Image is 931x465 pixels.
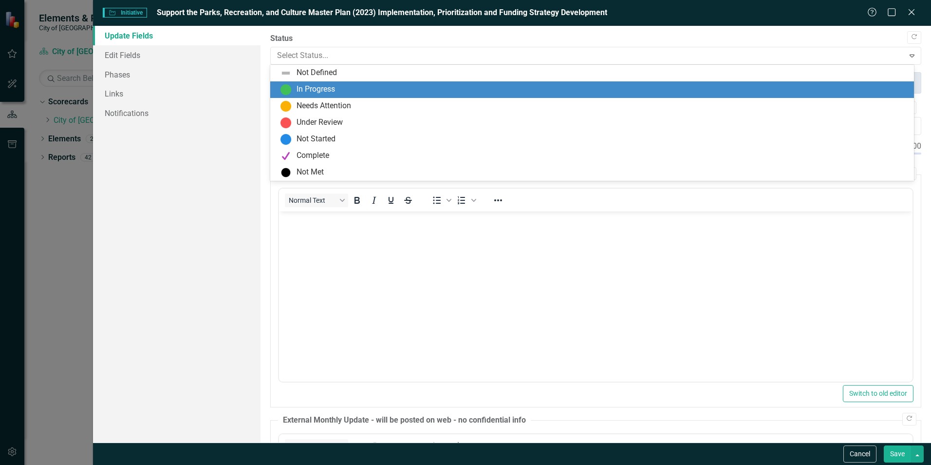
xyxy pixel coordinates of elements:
label: Status [270,33,921,44]
button: Reveal or hide additional toolbar items [490,439,506,453]
div: Under Review [297,117,343,128]
button: Save [884,446,911,463]
img: Not Met [280,167,292,178]
button: Bold [349,439,365,453]
div: Complete [297,150,329,161]
a: Phases [93,65,261,84]
iframe: Rich Text Area [279,212,912,382]
button: Underline [383,439,399,453]
div: Needs Attention [297,100,351,112]
img: Not Started [280,134,292,145]
a: Links [93,84,261,103]
a: Notifications [93,103,261,123]
a: Edit Fields [93,45,261,65]
button: Bold [349,194,365,207]
span: Initiative [103,8,147,18]
img: Under Review [280,117,292,129]
img: Complete [280,150,292,162]
button: Cancel [843,446,876,463]
button: Strikethrough [400,439,416,453]
button: Block Normal Text [285,439,348,453]
div: Numbered list [453,194,478,207]
img: In Progress [280,84,292,96]
button: Reveal or hide additional toolbar items [490,194,506,207]
span: Normal Text [289,196,336,204]
div: Not Defined [297,67,337,78]
legend: External Monthly Update - will be posted on web - no confidential info [278,415,531,426]
button: Block Normal Text [285,194,348,207]
img: Needs Attention [280,100,292,112]
button: Strikethrough [400,194,416,207]
a: Update Fields [93,26,261,45]
div: Not Started [297,134,335,145]
img: Not Defined [280,67,292,79]
div: Not Met [297,167,324,178]
button: Switch to old editor [843,385,913,402]
div: Bullet list [428,194,453,207]
div: In Progress [297,84,335,95]
span: Support the Parks, Recreation, and Culture Master Plan (2023) Implementation, Prioritization and ... [157,8,607,17]
div: Numbered list [453,439,478,453]
button: Underline [383,194,399,207]
button: Italic [366,194,382,207]
button: Italic [366,439,382,453]
span: Normal Text [289,442,336,450]
div: Bullet list [428,439,453,453]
